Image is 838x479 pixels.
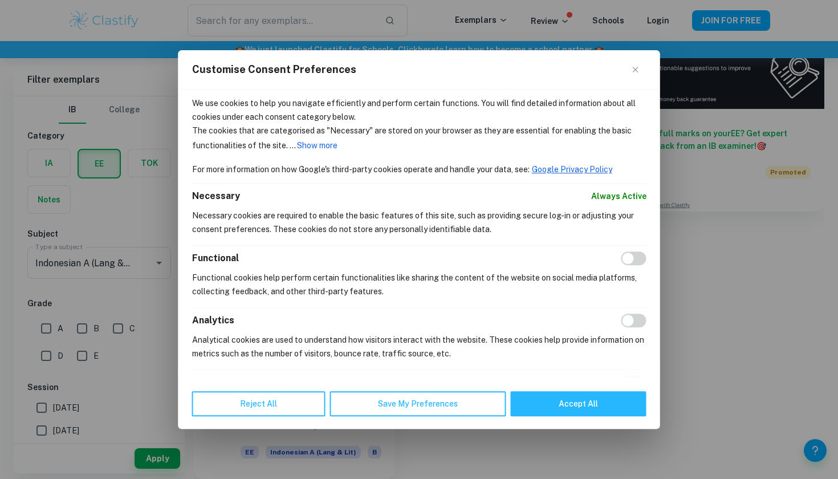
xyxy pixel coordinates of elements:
[511,391,646,416] button: Accept All
[192,163,646,176] p: For more information on how Google's third-party cookies operate and handle your data, see:
[621,314,646,327] input: Enable Analytics
[192,333,646,360] p: Analytical cookies are used to understand how visitors interact with the website. These cookies h...
[330,391,506,416] button: Save My Preferences
[192,124,646,153] p: The cookies that are categorised as "Necessary" are stored on your browser as they are essential ...
[192,391,326,416] button: Reject All
[531,164,613,174] a: Google Privacy Policy
[192,251,239,265] button: Functional
[296,137,339,153] button: Show more
[192,314,234,327] button: Analytics
[192,209,646,236] p: Necessary cookies are required to enable the basic features of this site, such as providing secur...
[621,251,646,265] input: Enable Functional
[192,63,356,76] span: Customise Consent Preferences
[591,189,646,203] span: Always Active
[192,189,240,203] button: Necessary
[192,271,646,298] p: Functional cookies help perform certain functionalities like sharing the content of the website o...
[192,96,646,124] p: We use cookies to help you navigate efficiently and perform certain functions. You will find deta...
[633,67,638,72] img: Close
[178,50,660,429] div: Customise Consent Preferences
[633,63,646,76] button: Close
